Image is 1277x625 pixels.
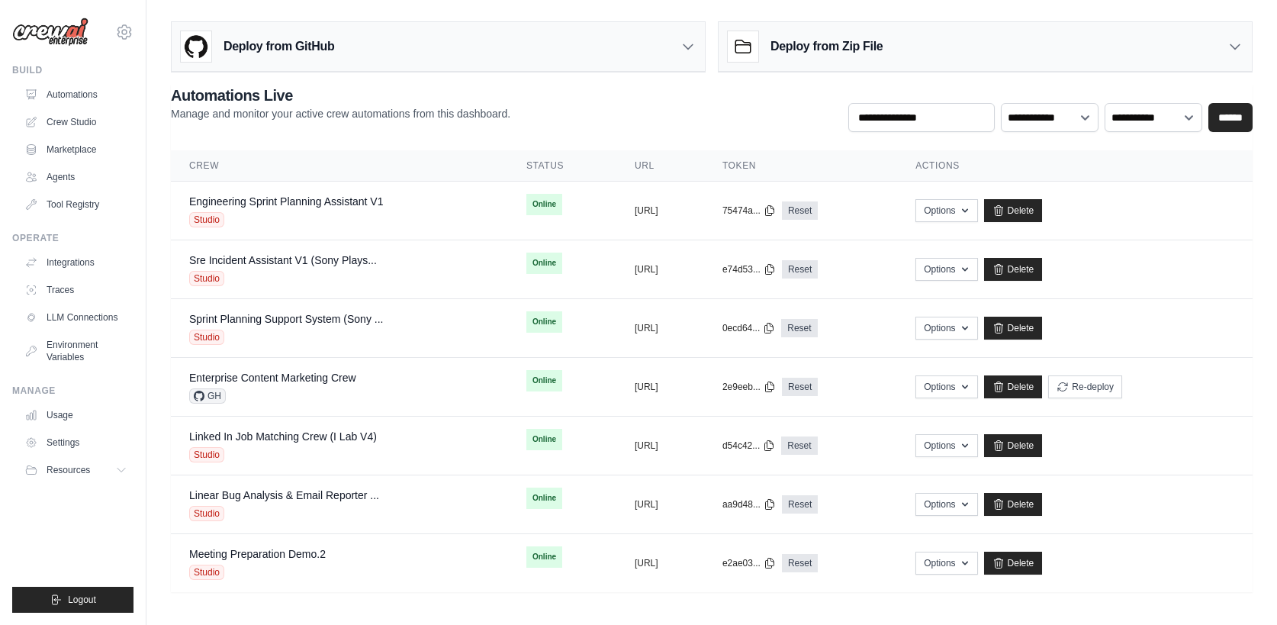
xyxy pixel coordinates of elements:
[722,557,776,569] button: e2ae03...
[526,429,562,450] span: Online
[722,263,776,275] button: e74d53...
[722,381,776,393] button: 2e9eeb...
[18,403,133,427] a: Usage
[189,212,224,227] span: Studio
[984,552,1043,575] a: Delete
[984,434,1043,457] a: Delete
[984,199,1043,222] a: Delete
[18,250,133,275] a: Integrations
[189,195,384,208] a: Engineering Sprint Planning Assistant V1
[18,110,133,134] a: Crew Studio
[526,253,562,274] span: Online
[781,437,817,455] a: Reset
[18,278,133,302] a: Traces
[782,554,818,572] a: Reset
[18,430,133,455] a: Settings
[782,378,818,396] a: Reset
[722,205,776,217] button: 75474a...
[224,37,334,56] h3: Deploy from GitHub
[189,489,379,501] a: Linear Bug Analysis & Email Reporter ...
[915,199,977,222] button: Options
[12,385,133,397] div: Manage
[171,85,510,106] h2: Automations Live
[782,495,818,514] a: Reset
[984,493,1043,516] a: Delete
[12,18,88,47] img: Logo
[616,150,704,182] th: URL
[770,37,883,56] h3: Deploy from Zip File
[508,150,616,182] th: Status
[915,375,977,398] button: Options
[18,137,133,162] a: Marketplace
[18,192,133,217] a: Tool Registry
[189,330,224,345] span: Studio
[781,319,817,337] a: Reset
[722,498,776,511] button: aa9d48...
[915,317,977,340] button: Options
[722,440,775,452] button: d54c42...
[526,194,562,215] span: Online
[984,317,1043,340] a: Delete
[47,464,90,476] span: Resources
[915,258,977,281] button: Options
[189,372,356,384] a: Enterprise Content Marketing Crew
[189,271,224,286] span: Studio
[526,546,562,568] span: Online
[526,370,562,391] span: Online
[18,458,133,482] button: Resources
[18,165,133,189] a: Agents
[189,565,224,580] span: Studio
[68,594,96,606] span: Logout
[984,258,1043,281] a: Delete
[18,305,133,330] a: LLM Connections
[189,506,224,521] span: Studio
[782,260,818,279] a: Reset
[189,388,226,404] span: GH
[984,375,1043,398] a: Delete
[782,201,818,220] a: Reset
[12,587,133,613] button: Logout
[189,430,377,443] a: Linked In Job Matching Crew (I Lab V4)
[704,150,897,182] th: Token
[915,493,977,516] button: Options
[181,31,211,62] img: GitHub Logo
[526,311,562,333] span: Online
[526,488,562,509] span: Online
[189,548,326,560] a: Meeting Preparation Demo.2
[722,322,775,334] button: 0ecd64...
[12,232,133,244] div: Operate
[171,150,508,182] th: Crew
[915,434,977,457] button: Options
[915,552,977,575] button: Options
[18,82,133,107] a: Automations
[12,64,133,76] div: Build
[18,333,133,369] a: Environment Variables
[189,254,377,266] a: Sre Incident Assistant V1 (Sony Plays...
[189,313,383,325] a: Sprint Planning Support System (Sony ...
[897,150,1253,182] th: Actions
[1048,375,1122,398] button: Re-deploy
[171,106,510,121] p: Manage and monitor your active crew automations from this dashboard.
[189,447,224,462] span: Studio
